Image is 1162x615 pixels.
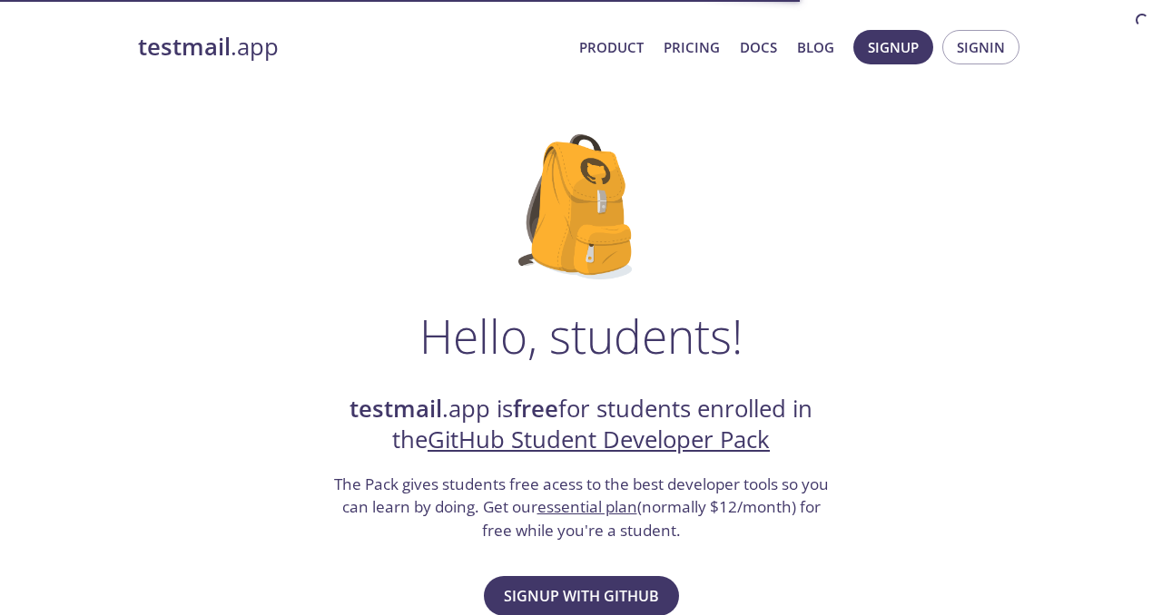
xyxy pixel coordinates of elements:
[797,35,834,59] a: Blog
[331,394,831,456] h2: .app is for students enrolled in the
[537,496,637,517] a: essential plan
[579,35,644,59] a: Product
[853,30,933,64] button: Signup
[957,35,1005,59] span: Signin
[504,583,659,609] span: Signup with GitHub
[740,35,777,59] a: Docs
[350,393,442,425] strong: testmail
[428,424,770,455] a: GitHub Student Developer Pack
[138,31,231,63] strong: testmail
[419,308,743,363] h1: Hello, students!
[138,32,565,63] a: testmail.app
[664,35,720,59] a: Pricing
[868,35,919,59] span: Signup
[942,30,1019,64] button: Signin
[331,473,831,542] h3: The Pack gives students free acess to the best developer tools so you can learn by doing. Get our...
[518,134,645,279] img: github-student-backpack.png
[513,393,558,425] strong: free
